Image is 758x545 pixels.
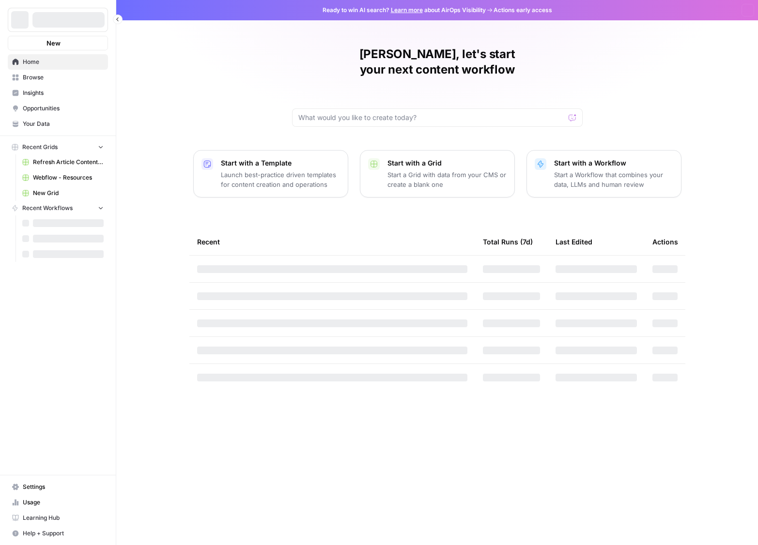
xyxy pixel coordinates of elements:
[8,85,108,101] a: Insights
[23,483,104,491] span: Settings
[556,228,592,255] div: Last Edited
[8,479,108,495] a: Settings
[18,170,108,185] a: Webflow - Resources
[22,204,73,212] span: Recent Workflows
[33,158,104,167] span: Refresh Article Content (+ Webinar Quotes)
[8,140,108,154] button: Recent Grids
[193,150,348,197] button: Start with a TemplateLaunch best-practice driven templates for content creation and operations
[8,495,108,510] a: Usage
[23,104,104,113] span: Opportunities
[652,228,678,255] div: Actions
[298,113,565,122] input: What would you like to create today?
[221,158,340,168] p: Start with a Template
[8,70,108,85] a: Browse
[387,158,507,168] p: Start with a Grid
[391,6,423,14] a: Learn more
[23,514,104,522] span: Learning Hub
[8,201,108,215] button: Recent Workflows
[8,116,108,132] a: Your Data
[8,54,108,70] a: Home
[221,170,340,189] p: Launch best-practice driven templates for content creation and operations
[8,36,108,50] button: New
[292,46,583,77] h1: [PERSON_NAME], let's start your next content workflow
[18,154,108,170] a: Refresh Article Content (+ Webinar Quotes)
[8,526,108,541] button: Help + Support
[526,150,681,197] button: Start with a WorkflowStart a Workflow that combines your data, LLMs and human review
[22,143,58,151] span: Recent Grids
[387,170,507,189] p: Start a Grid with data from your CMS or create a blank one
[33,189,104,197] span: New Grid
[197,228,467,255] div: Recent
[46,38,61,48] span: New
[554,170,673,189] p: Start a Workflow that combines your data, LLMs and human review
[360,150,515,197] button: Start with a GridStart a Grid with data from your CMS or create a blank one
[8,510,108,526] a: Learning Hub
[18,185,108,201] a: New Grid
[33,173,104,182] span: Webflow - Resources
[23,58,104,66] span: Home
[23,498,104,507] span: Usage
[554,158,673,168] p: Start with a Workflow
[323,6,486,15] span: Ready to win AI search? about AirOps Visibility
[23,73,104,82] span: Browse
[23,529,104,538] span: Help + Support
[23,89,104,97] span: Insights
[483,228,533,255] div: Total Runs (7d)
[23,120,104,128] span: Your Data
[8,101,108,116] a: Opportunities
[494,6,552,15] span: Actions early access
